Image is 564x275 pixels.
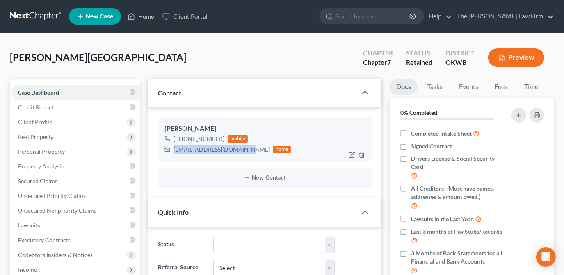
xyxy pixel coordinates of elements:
span: All Creditors- (Must have names, addresses & amount owed.) [411,184,506,201]
span: Contact [158,89,181,97]
span: Lawsuits [18,222,40,229]
span: Codebtors Insiders & Notices [18,251,93,258]
a: Home [123,9,158,24]
span: Quick Info [158,208,189,216]
a: Tasks [421,79,449,95]
div: Chapter [363,48,393,58]
a: The [PERSON_NAME] Law Firm [453,9,554,24]
span: Executory Contracts [18,236,71,243]
div: District [445,48,475,58]
div: mobile [228,135,248,143]
strong: 0% Completed [400,109,437,116]
div: [EMAIL_ADDRESS][DOMAIN_NAME] [174,145,270,154]
span: Case Dashboard [18,89,59,96]
button: Preview [488,48,544,67]
div: Retained [406,58,432,67]
div: [PHONE_NUMBER] [174,135,224,143]
span: Secured Claims [18,177,57,184]
input: Search by name... [336,9,411,24]
span: Unsecured Priority Claims [18,192,86,199]
span: Signed Contract [411,142,452,150]
a: Events [452,79,485,95]
button: New Contact [164,175,365,181]
a: Credit Report [11,100,140,115]
span: Client Profile [18,118,52,125]
a: Fees [488,79,514,95]
a: Timer [518,79,547,95]
span: [PERSON_NAME][GEOGRAPHIC_DATA] [10,51,186,63]
a: Unsecured Nonpriority Claims [11,203,140,218]
a: Docs [390,79,418,95]
div: home [273,146,291,153]
span: New Case [86,14,113,20]
a: Secured Claims [11,174,140,189]
span: Last 3 months of Pay Stubs/Records [411,227,502,236]
span: Completed Intake Sheet [411,130,472,138]
label: Status [154,237,209,253]
span: Unsecured Nonpriority Claims [18,207,96,214]
a: Help [425,9,452,24]
a: Lawsuits [11,218,140,233]
div: OKWB [445,58,475,67]
a: Unsecured Priority Claims [11,189,140,203]
span: Real Property [18,133,53,140]
span: 3 Months of Bank Statements for all Financial and Bank Accounts [411,249,506,266]
span: Credit Report [18,104,53,111]
span: Property Analysis [18,163,64,170]
a: Property Analysis [11,159,140,174]
span: Personal Property [18,148,65,155]
a: Executory Contracts [11,233,140,248]
span: 7 [387,58,391,66]
div: [PERSON_NAME] [164,124,365,134]
div: Status [406,48,432,58]
a: Client Portal [158,9,212,24]
div: Open Intercom Messenger [536,247,556,267]
span: Income [18,266,37,273]
div: Chapter [363,58,393,67]
a: Case Dashboard [11,85,140,100]
span: Drivers License & Social Security Card [411,155,506,171]
span: Lawsuits in the Last Year. [411,215,474,223]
